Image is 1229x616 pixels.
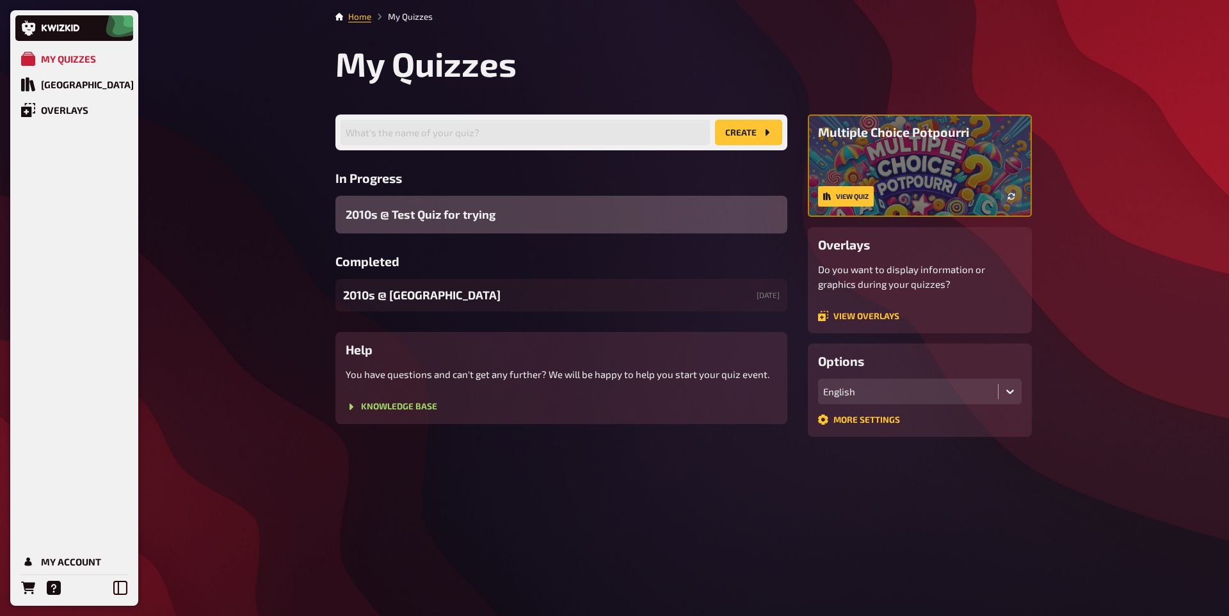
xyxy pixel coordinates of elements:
[335,254,787,269] h3: Completed
[818,311,899,321] a: View overlays
[41,79,134,90] div: [GEOGRAPHIC_DATA]
[335,171,787,186] h3: In Progress
[823,386,993,397] div: English
[346,342,777,357] h3: Help
[715,120,782,145] button: create
[346,367,777,382] p: You have questions and can't get any further? We will be happy to help you start your quiz event.
[346,206,495,223] span: 2010s ​@ Test Quiz for trying
[757,290,780,301] small: [DATE]
[818,415,900,425] a: More settings
[15,575,41,601] a: Orders
[818,354,1022,368] h3: Options
[41,556,101,567] div: My Account
[348,12,371,22] a: Home
[41,53,96,65] div: My Quizzes
[346,402,437,412] a: Knowledge Base
[15,72,133,97] a: Quiz Library
[818,186,874,207] a: View quiz
[15,46,133,72] a: My Quizzes
[335,43,1032,84] h1: My Quizzes
[41,104,88,116] div: Overlays
[818,125,1022,139] h3: Multiple Choice Potpourri
[41,575,67,601] a: Help
[818,237,1022,252] h3: Overlays
[335,196,787,233] a: 2010s ​@ Test Quiz for trying
[15,549,133,574] a: My Account
[341,120,710,145] input: What's the name of your quiz?
[343,287,501,304] span: 2010s ​@ [GEOGRAPHIC_DATA]
[335,279,787,312] a: 2010s ​@ [GEOGRAPHIC_DATA][DATE]
[818,262,1022,291] p: Do you want to display information or graphics during your quizzes?
[15,97,133,123] a: Overlays
[371,10,433,23] li: My Quizzes
[348,10,371,23] li: Home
